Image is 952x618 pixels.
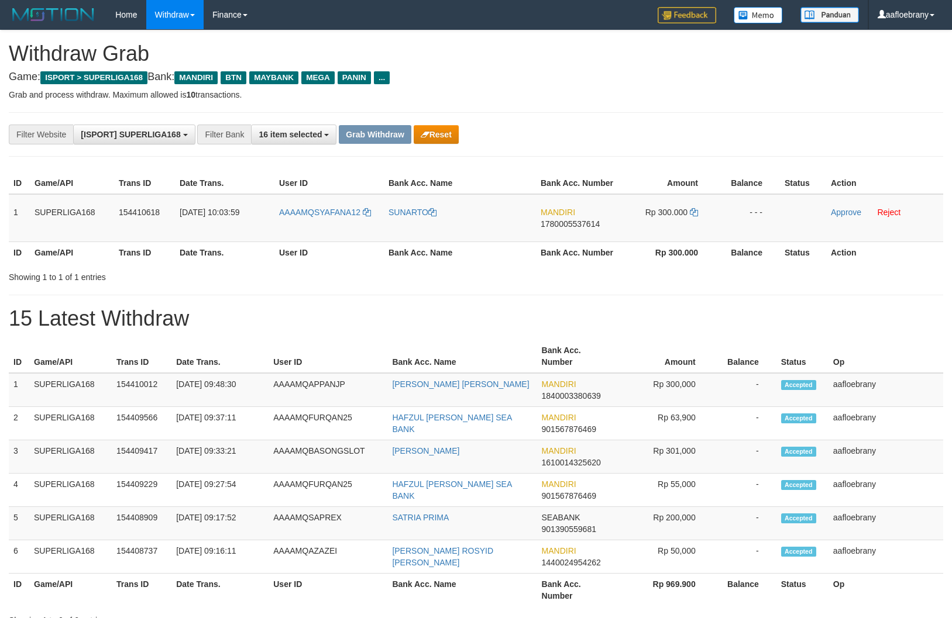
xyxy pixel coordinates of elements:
[274,241,384,263] th: User ID
[781,480,816,490] span: Accepted
[171,474,269,507] td: [DATE] 09:27:54
[197,125,251,144] div: Filter Bank
[112,340,171,373] th: Trans ID
[29,474,112,507] td: SUPERLIGA168
[716,241,780,263] th: Balance
[269,340,387,373] th: User ID
[826,172,943,194] th: Action
[29,340,112,373] th: Game/API
[537,574,618,607] th: Bank Acc. Number
[542,458,601,467] span: Copy 1610014325620 to clipboard
[826,241,943,263] th: Action
[618,172,716,194] th: Amount
[269,574,387,607] th: User ID
[392,446,459,455] a: [PERSON_NAME]
[618,407,713,440] td: Rp 63,900
[279,208,360,217] span: AAAAMQSYAFANA12
[112,507,171,540] td: 154408909
[9,42,943,65] h1: Withdraw Grab
[537,340,618,373] th: Bank Acc. Number
[829,340,943,373] th: Op
[392,513,449,522] a: SATRIA PRIMA
[269,407,387,440] td: AAAAMQFURQAN25
[171,340,269,373] th: Date Trans.
[829,540,943,574] td: aafloebrany
[9,574,29,607] th: ID
[251,125,336,144] button: 16 item selected
[541,208,575,217] span: MANDIRI
[171,373,269,407] td: [DATE] 09:48:30
[800,7,859,23] img: panduan.png
[29,440,112,474] td: SUPERLIGA168
[9,340,29,373] th: ID
[829,474,943,507] td: aafloebrany
[618,440,713,474] td: Rp 301,000
[690,208,698,217] a: Copy 300000 to clipboard
[175,241,274,263] th: Date Trans.
[9,71,943,83] h4: Game: Bank:
[112,440,171,474] td: 154409417
[542,379,576,389] span: MANDIRI
[542,413,576,422] span: MANDIRI
[618,474,713,507] td: Rp 55,000
[618,241,716,263] th: Rp 300.000
[269,540,387,574] td: AAAAMQAZAZEI
[829,574,943,607] th: Op
[180,208,239,217] span: [DATE] 10:03:59
[713,440,776,474] td: -
[171,440,269,474] td: [DATE] 09:33:21
[780,172,826,194] th: Status
[387,574,537,607] th: Bank Acc. Name
[9,125,73,144] div: Filter Website
[877,208,901,217] a: Reject
[81,130,180,139] span: [ISPORT] SUPERLIGA168
[175,172,274,194] th: Date Trans.
[221,71,246,84] span: BTN
[542,558,601,567] span: Copy 1440024954262 to clipboard
[301,71,335,84] span: MEGA
[112,540,171,574] td: 154408737
[112,474,171,507] td: 154409229
[9,407,29,440] td: 2
[618,340,713,373] th: Amount
[186,90,195,99] strong: 10
[29,373,112,407] td: SUPERLIGA168
[269,440,387,474] td: AAAAMQBASONGSLOT
[249,71,298,84] span: MAYBANK
[713,507,776,540] td: -
[542,546,576,555] span: MANDIRI
[30,172,114,194] th: Game/API
[536,172,618,194] th: Bank Acc. Number
[392,413,511,434] a: HAFZUL [PERSON_NAME] SEA BANK
[30,194,114,242] td: SUPERLIGA168
[9,172,30,194] th: ID
[392,379,529,389] a: [PERSON_NAME] [PERSON_NAME]
[114,172,175,194] th: Trans ID
[781,513,816,523] span: Accepted
[9,474,29,507] td: 4
[269,474,387,507] td: AAAAMQFURQAN25
[781,447,816,457] span: Accepted
[338,71,371,84] span: PANIN
[279,208,371,217] a: AAAAMQSYAFANA12
[9,194,30,242] td: 1
[384,241,536,263] th: Bank Acc. Name
[384,172,536,194] th: Bank Acc. Name
[542,524,596,534] span: Copy 901390559681 to clipboard
[269,373,387,407] td: AAAAMQAPPANJP
[716,194,780,242] td: - - -
[542,513,580,522] span: SEABANK
[618,540,713,574] td: Rp 50,000
[618,507,713,540] td: Rp 200,000
[829,440,943,474] td: aafloebrany
[29,507,112,540] td: SUPERLIGA168
[781,380,816,390] span: Accepted
[780,241,826,263] th: Status
[259,130,322,139] span: 16 item selected
[30,241,114,263] th: Game/API
[119,208,160,217] span: 154410618
[9,6,98,23] img: MOTION_logo.png
[339,125,411,144] button: Grab Withdraw
[73,125,195,144] button: [ISPORT] SUPERLIGA168
[392,546,493,567] a: [PERSON_NAME] ROSYID [PERSON_NAME]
